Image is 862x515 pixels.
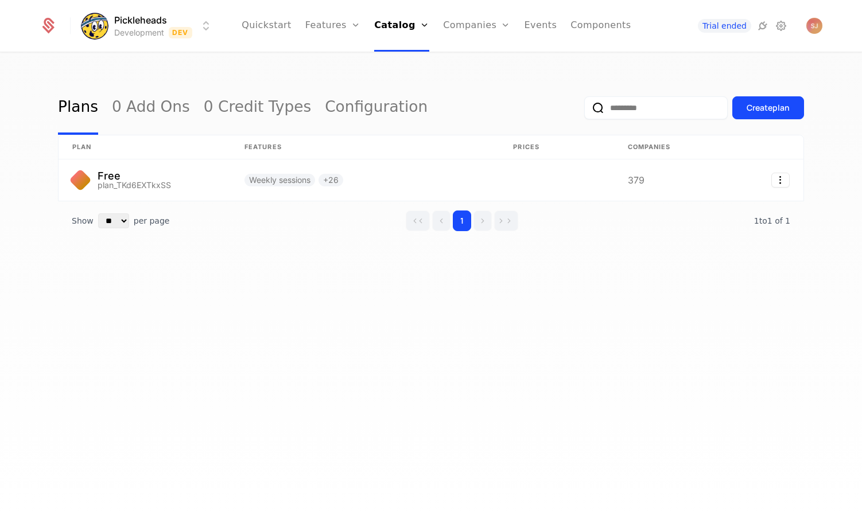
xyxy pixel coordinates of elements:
[325,81,428,135] a: Configuration
[473,210,492,231] button: Go to next page
[732,96,804,119] button: Createplan
[58,201,804,240] div: Table pagination
[98,213,129,228] select: Select page size
[169,27,192,38] span: Dev
[406,210,518,231] div: Page navigation
[81,12,108,40] img: Pickleheads
[453,210,471,231] button: Go to page 1
[806,18,822,34] img: Sir Jasand
[774,19,788,33] a: Settings
[114,27,164,38] div: Development
[494,210,518,231] button: Go to last page
[754,216,785,225] span: 1 to 1 of
[114,13,167,27] span: Pickleheads
[499,135,614,159] th: Prices
[72,215,94,227] span: Show
[754,216,790,225] span: 1
[432,210,451,231] button: Go to previous page
[204,81,311,135] a: 0 Credit Types
[231,135,499,159] th: Features
[614,135,706,159] th: Companies
[756,19,770,33] a: Integrations
[59,135,231,159] th: plan
[771,173,790,188] button: Select action
[84,13,213,38] button: Select environment
[698,19,751,33] a: Trial ended
[112,81,190,135] a: 0 Add Ons
[406,210,430,231] button: Go to first page
[58,81,98,135] a: Plans
[747,102,790,114] div: Create plan
[134,215,170,227] span: per page
[806,18,822,34] button: Open user button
